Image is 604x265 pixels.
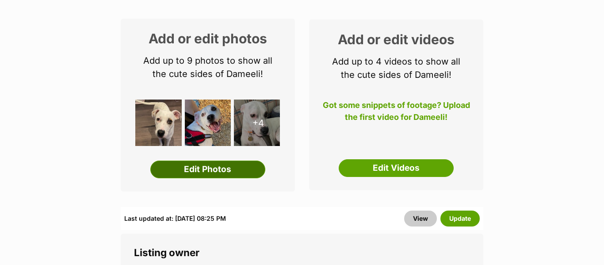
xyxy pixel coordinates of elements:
[134,54,282,81] p: Add up to 9 photos to show all the cute sides of Dameeli!
[150,161,265,178] a: Edit Photos
[134,246,199,258] span: Listing owner
[440,211,480,227] button: Update
[322,55,470,81] p: Add up to 4 videos to show all the cute sides of Dameeli!
[404,211,437,227] a: View
[322,33,470,46] h2: Add or edit videos
[134,32,282,45] h2: Add or edit photos
[124,211,226,227] div: Last updated at: [DATE] 08:25 PM
[339,159,454,177] a: Edit Videos
[234,100,280,146] div: +4
[322,99,470,128] p: Got some snippets of footage? Upload the first video for Dameeli!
